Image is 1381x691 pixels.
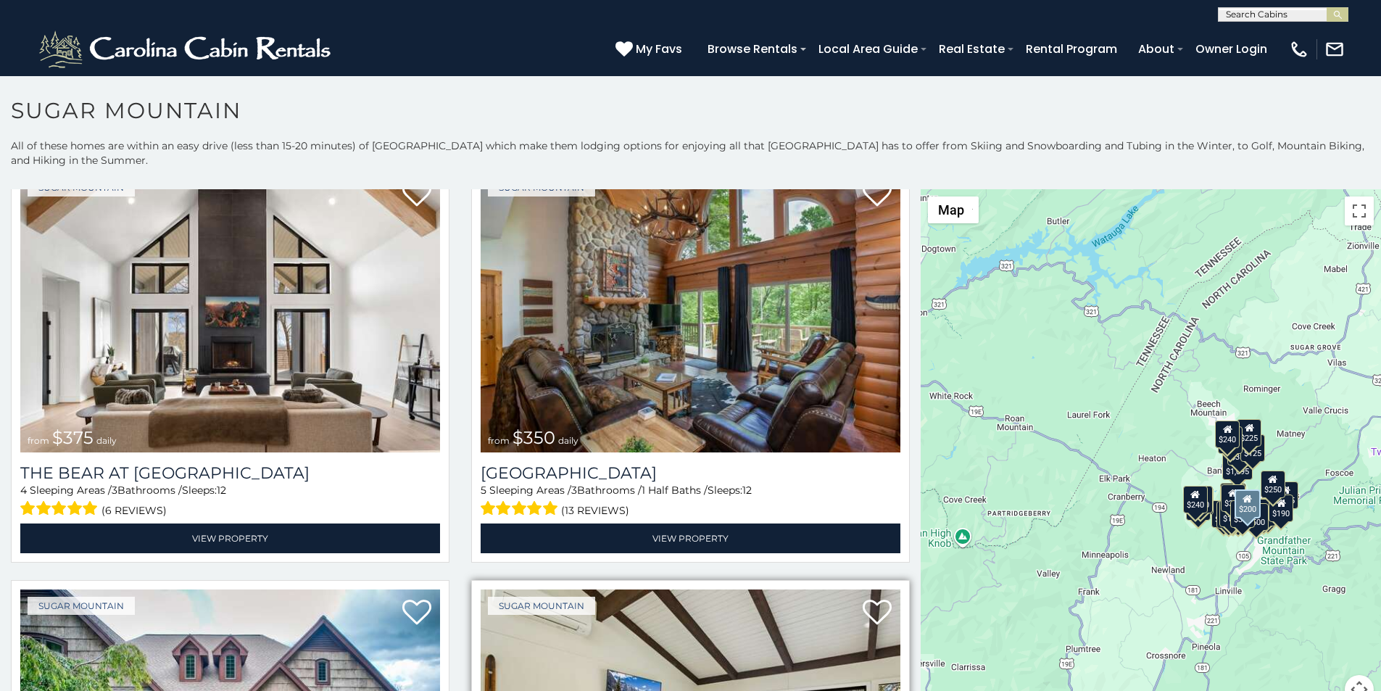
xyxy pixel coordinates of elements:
div: $200 [1235,489,1261,518]
a: Add to favorites [402,180,431,210]
div: Sleeping Areas / Bathrooms / Sleeps: [481,483,900,520]
div: $190 [1220,483,1245,510]
img: The Bear At Sugar Mountain [20,171,440,452]
span: 4 [20,484,27,497]
span: from [488,435,510,446]
span: 12 [217,484,226,497]
a: Browse Rentals [700,36,805,62]
div: $350 [1231,500,1256,528]
div: $240 [1183,486,1208,513]
a: My Favs [615,40,686,59]
a: The Bear At Sugar Mountain from $375 daily [20,171,440,452]
a: [GEOGRAPHIC_DATA] [481,463,900,483]
h3: Grouse Moor Lodge [481,463,900,483]
a: The Bear At [GEOGRAPHIC_DATA] [20,463,440,483]
a: Grouse Moor Lodge from $350 daily [481,171,900,452]
span: Map [938,202,964,218]
a: Add to favorites [402,598,431,629]
button: Toggle fullscreen view [1345,196,1374,225]
span: (13 reviews) [561,501,629,520]
span: $350 [513,427,555,448]
div: $300 [1221,484,1245,512]
div: $240 [1216,421,1240,448]
a: Rental Program [1019,36,1124,62]
a: Add to favorites [863,598,892,629]
div: $190 [1269,495,1294,522]
span: daily [96,435,117,446]
div: $175 [1219,500,1244,527]
span: 1 Half Baths / [642,484,708,497]
div: $155 [1217,501,1242,529]
a: View Property [20,524,440,553]
span: 12 [742,484,752,497]
a: Add to favorites [863,180,892,210]
img: White-1-2.png [36,28,337,71]
a: Local Area Guide [811,36,925,62]
div: Sleeping Areas / Bathrooms / Sleeps: [20,483,440,520]
a: Sugar Mountain [488,597,595,615]
a: Owner Login [1188,36,1274,62]
span: My Favs [636,40,682,58]
span: 3 [571,484,577,497]
div: $225 [1237,419,1262,447]
img: phone-regular-white.png [1289,39,1309,59]
div: $125 [1240,434,1265,462]
a: About [1131,36,1182,62]
div: $155 [1274,481,1298,509]
span: 5 [481,484,486,497]
h3: The Bear At Sugar Mountain [20,463,440,483]
span: from [28,435,49,446]
div: $195 [1251,499,1276,526]
a: Sugar Mountain [28,597,135,615]
button: Change map style [928,196,979,223]
a: View Property [481,524,900,553]
span: daily [558,435,578,446]
span: $375 [52,427,94,448]
img: mail-regular-white.png [1324,39,1345,59]
a: Real Estate [932,36,1012,62]
span: 3 [112,484,117,497]
span: (6 reviews) [101,501,167,520]
div: $1,095 [1222,452,1253,480]
div: $250 [1261,471,1285,498]
img: Grouse Moor Lodge [481,171,900,452]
